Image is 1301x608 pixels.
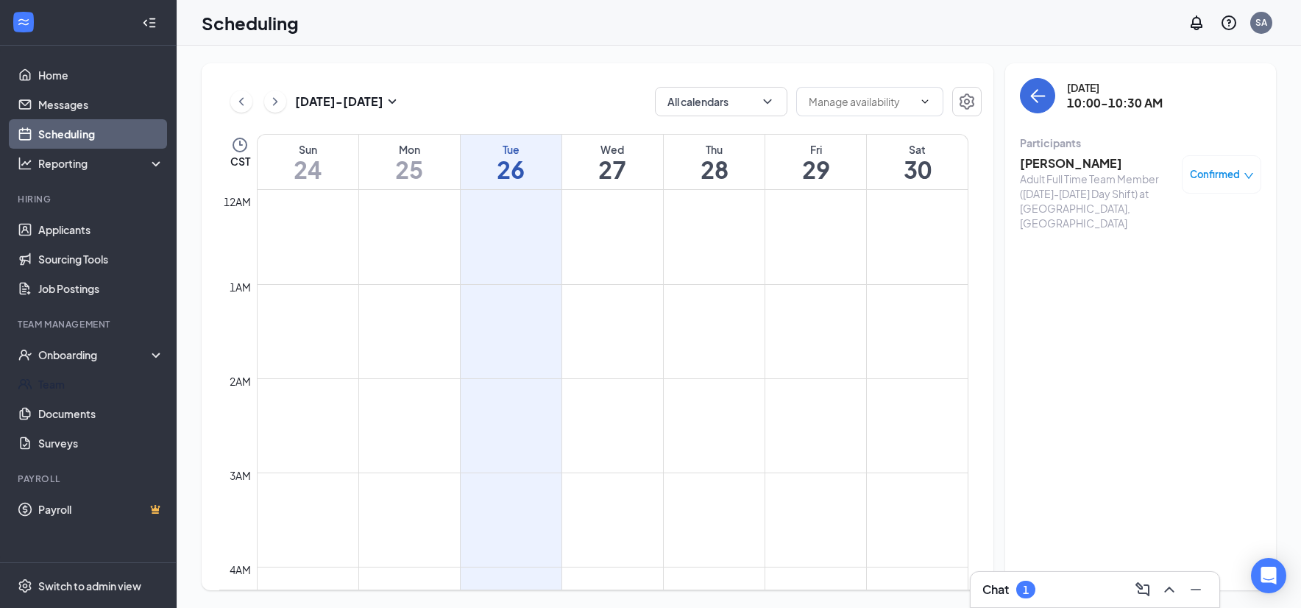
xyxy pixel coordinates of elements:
[258,142,358,157] div: Sun
[359,142,460,157] div: Mon
[1023,584,1029,596] div: 1
[38,495,164,524] a: PayrollCrown
[1020,172,1174,230] div: Adult Full Time Team Member ([DATE]-[DATE] Day Shift) at [GEOGRAPHIC_DATA], [GEOGRAPHIC_DATA]
[1187,581,1205,598] svg: Minimize
[562,135,663,189] a: August 27, 2025
[38,579,141,593] div: Switch to admin view
[982,582,1009,598] h3: Chat
[664,142,765,157] div: Thu
[18,318,161,330] div: Team Management
[1029,87,1046,105] svg: ArrowLeft
[227,467,254,484] div: 3am
[258,135,358,189] a: August 24, 2025
[562,157,663,182] h1: 27
[18,473,161,485] div: Payroll
[142,15,157,30] svg: Collapse
[1184,578,1208,601] button: Minimize
[952,87,982,116] button: Settings
[38,347,152,362] div: Onboarding
[867,135,968,189] a: August 30, 2025
[461,135,561,189] a: August 26, 2025
[1244,171,1254,181] span: down
[38,274,164,303] a: Job Postings
[1020,135,1261,150] div: Participants
[562,142,663,157] div: Wed
[18,193,161,205] div: Hiring
[230,91,252,113] button: ChevronLeft
[231,136,249,154] svg: Clock
[1067,80,1163,95] div: [DATE]
[655,87,787,116] button: All calendarsChevronDown
[1158,578,1181,601] button: ChevronUp
[1251,558,1286,593] div: Open Intercom Messenger
[1160,581,1178,598] svg: ChevronUp
[809,93,913,110] input: Manage availability
[18,347,32,362] svg: UserCheck
[38,119,164,149] a: Scheduling
[295,93,383,110] h3: [DATE] - [DATE]
[765,135,866,189] a: August 29, 2025
[202,10,299,35] h1: Scheduling
[38,399,164,428] a: Documents
[227,373,254,389] div: 2am
[664,157,765,182] h1: 28
[38,215,164,244] a: Applicants
[18,156,32,171] svg: Analysis
[765,157,866,182] h1: 29
[765,142,866,157] div: Fri
[38,156,165,171] div: Reporting
[258,157,358,182] h1: 24
[264,91,286,113] button: ChevronRight
[38,244,164,274] a: Sourcing Tools
[1131,578,1155,601] button: ComposeMessage
[359,157,460,182] h1: 25
[461,157,561,182] h1: 26
[383,93,401,110] svg: SmallChevronDown
[230,154,250,169] span: CST
[958,93,976,110] svg: Settings
[227,562,254,578] div: 4am
[38,428,164,458] a: Surveys
[38,370,164,399] a: Team
[38,60,164,90] a: Home
[867,157,968,182] h1: 30
[227,279,254,295] div: 1am
[919,96,931,107] svg: ChevronDown
[221,194,254,210] div: 12am
[1134,581,1152,598] svg: ComposeMessage
[1255,16,1267,29] div: SA
[1220,14,1238,32] svg: QuestionInfo
[18,579,32,593] svg: Settings
[1020,78,1055,113] button: back-button
[234,93,249,110] svg: ChevronLeft
[38,90,164,119] a: Messages
[268,93,283,110] svg: ChevronRight
[867,142,968,157] div: Sat
[760,94,775,109] svg: ChevronDown
[1190,167,1240,182] span: Confirmed
[1020,155,1174,172] h3: [PERSON_NAME]
[664,135,765,189] a: August 28, 2025
[1067,95,1163,111] h3: 10:00-10:30 AM
[461,142,561,157] div: Tue
[1188,14,1205,32] svg: Notifications
[16,15,31,29] svg: WorkstreamLogo
[359,135,460,189] a: August 25, 2025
